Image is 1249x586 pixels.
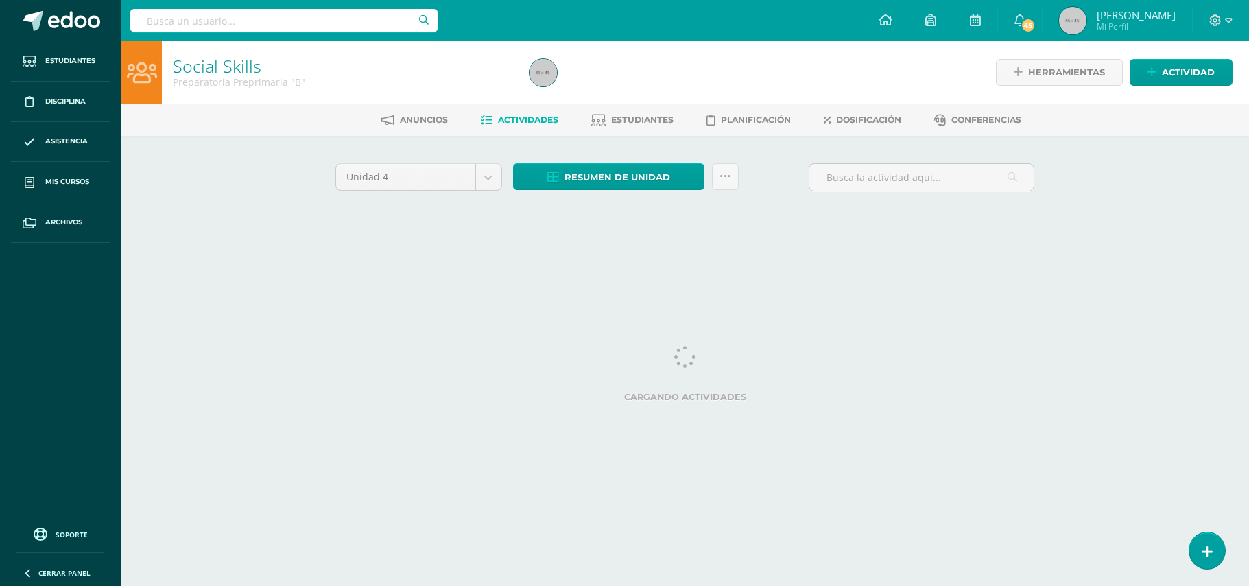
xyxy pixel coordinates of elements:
a: Anuncios [381,109,448,131]
a: Dosificación [824,109,901,131]
span: Cerrar panel [38,568,91,578]
a: Archivos [11,202,110,243]
span: Estudiantes [611,115,674,125]
span: Planificación [721,115,791,125]
span: Disciplina [45,96,86,107]
h1: Social Skills [173,56,513,75]
a: Disciplina [11,82,110,122]
span: 45 [1020,18,1035,33]
a: Mis cursos [11,162,110,202]
span: Soporte [56,530,88,539]
input: Busca un usuario... [130,9,438,32]
img: 45x45 [1059,7,1086,34]
input: Busca la actividad aquí... [809,164,1034,191]
a: Soporte [16,524,104,543]
a: Estudiantes [591,109,674,131]
a: Social Skills [173,54,261,78]
span: Asistencia [45,136,88,147]
a: Unidad 4 [336,164,501,190]
span: Dosificación [836,115,901,125]
a: Herramientas [996,59,1123,86]
a: Resumen de unidad [513,163,704,190]
span: Actividad [1162,60,1215,85]
span: Mi Perfil [1097,21,1176,32]
span: Unidad 4 [346,164,465,190]
span: Estudiantes [45,56,95,67]
a: Actividades [481,109,558,131]
a: Conferencias [934,109,1021,131]
span: Archivos [45,217,82,228]
span: Resumen de unidad [564,165,670,190]
a: Planificación [706,109,791,131]
div: Preparatoria Preprimaria 'B' [173,75,513,89]
span: Conferencias [951,115,1021,125]
span: Mis cursos [45,176,89,187]
span: [PERSON_NAME] [1097,8,1176,22]
span: Herramientas [1028,60,1105,85]
label: Cargando actividades [335,392,1035,402]
a: Asistencia [11,122,110,163]
img: 45x45 [530,59,557,86]
span: Anuncios [400,115,448,125]
span: Actividades [498,115,558,125]
a: Actividad [1130,59,1233,86]
a: Estudiantes [11,41,110,82]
